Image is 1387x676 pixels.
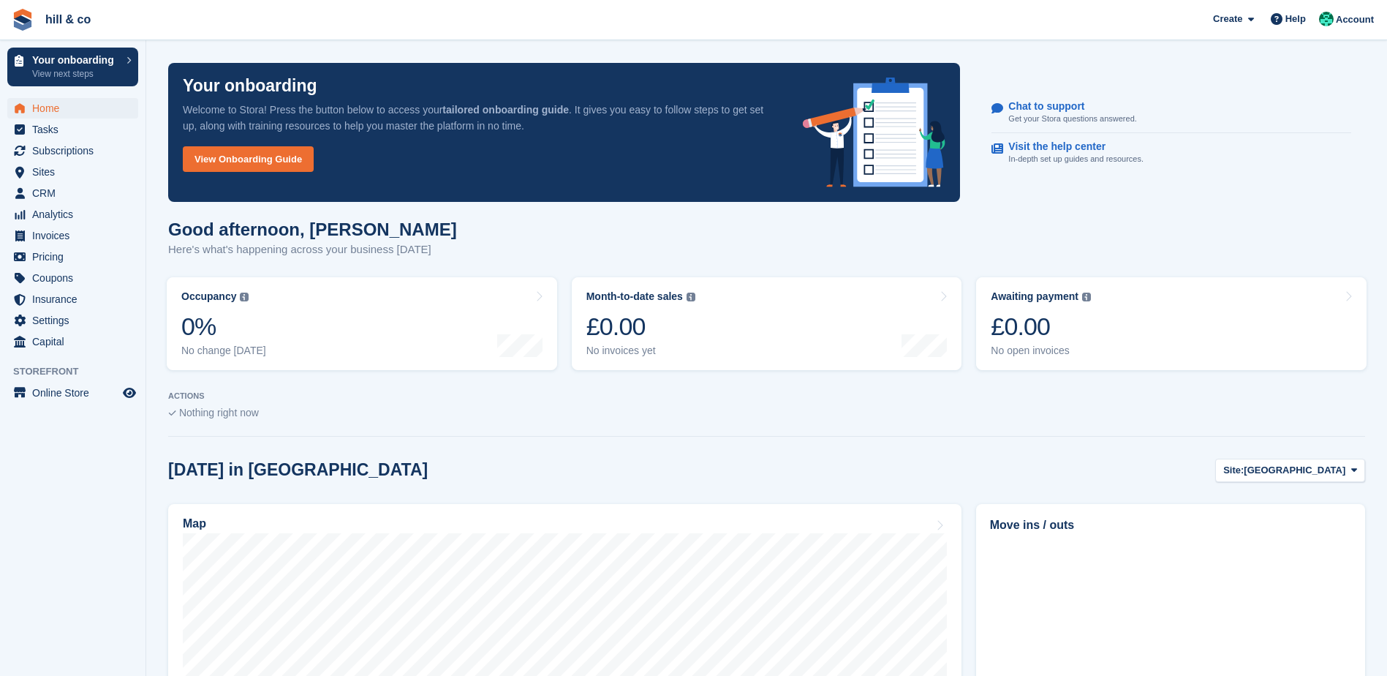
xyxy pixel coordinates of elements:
div: No open invoices [991,345,1091,357]
img: onboarding-info-6c161a55d2c0e0a8cae90662b2fe09162a5109e8cc188191df67fb4f79e88e88.svg [803,78,946,187]
div: Awaiting payment [991,290,1078,303]
span: Site: [1223,463,1244,478]
a: Occupancy 0% No change [DATE] [167,277,557,370]
span: Tasks [32,119,120,140]
a: menu [7,247,138,267]
span: Subscriptions [32,140,120,161]
span: CRM [32,183,120,203]
img: blank_slate_check_icon-ba018cac091ee9be17c0a81a6c232d5eb81de652e7a59be601be346b1b6ddf79.svg [168,410,176,416]
a: menu [7,140,138,161]
p: Chat to support [1008,100,1125,113]
span: Nothing right now [179,407,259,418]
a: Month-to-date sales £0.00 No invoices yet [572,277,962,370]
span: Online Store [32,383,120,403]
div: £0.00 [586,312,695,342]
p: Welcome to Stora! Press the button below to access your . It gives you easy to follow steps to ge... [183,102,779,134]
span: Insurance [32,289,120,309]
p: In-depth set up guides and resources. [1008,153,1144,165]
span: Account [1336,12,1374,27]
span: Help [1285,12,1306,26]
a: menu [7,162,138,182]
strong: tailored onboarding guide [442,104,569,116]
span: Capital [32,331,120,352]
a: menu [7,268,138,288]
span: Storefront [13,364,145,379]
a: Your onboarding View next steps [7,48,138,86]
img: icon-info-grey-7440780725fd019a000dd9b08b2336e03edf1995a4989e88bcd33f0948082b44.svg [1082,293,1091,301]
div: No change [DATE] [181,345,266,357]
div: Occupancy [181,290,236,303]
h2: [DATE] in [GEOGRAPHIC_DATA] [168,460,428,480]
a: menu [7,225,138,246]
p: Get your Stora questions answered. [1008,113,1136,125]
a: menu [7,204,138,225]
a: View Onboarding Guide [183,146,314,172]
a: menu [7,383,138,403]
a: menu [7,331,138,352]
span: Sites [32,162,120,182]
div: 0% [181,312,266,342]
span: Analytics [32,204,120,225]
a: Visit the help center In-depth set up guides and resources. [991,133,1351,173]
a: Preview store [121,384,138,402]
span: Settings [32,310,120,331]
span: Coupons [32,268,120,288]
span: Invoices [32,225,120,246]
a: menu [7,310,138,331]
p: ACTIONS [168,391,1365,401]
img: Bradley Hill [1319,12,1334,26]
h1: Good afternoon, [PERSON_NAME] [168,219,457,239]
a: menu [7,289,138,309]
img: stora-icon-8386f47178a22dfd0bd8f6a31ec36ba5ce8667c1dd55bd0f319d3a0aa187defe.svg [12,9,34,31]
img: icon-info-grey-7440780725fd019a000dd9b08b2336e03edf1995a4989e88bcd33f0948082b44.svg [687,293,695,301]
span: Pricing [32,247,120,267]
a: menu [7,98,138,119]
a: menu [7,183,138,203]
a: Chat to support Get your Stora questions answered. [991,93,1351,133]
a: Awaiting payment £0.00 No open invoices [976,277,1367,370]
a: menu [7,119,138,140]
span: [GEOGRAPHIC_DATA] [1244,463,1345,478]
img: icon-info-grey-7440780725fd019a000dd9b08b2336e03edf1995a4989e88bcd33f0948082b44.svg [240,293,249,301]
div: Month-to-date sales [586,290,683,303]
div: No invoices yet [586,345,695,357]
a: hill & co [39,7,97,31]
h2: Move ins / outs [990,517,1351,534]
p: Visit the help center [1008,140,1132,153]
p: Here's what's happening across your business [DATE] [168,241,457,258]
span: Home [32,98,120,119]
h2: Map [183,517,206,530]
span: Create [1213,12,1242,26]
p: Your onboarding [183,78,317,94]
div: £0.00 [991,312,1091,342]
p: Your onboarding [32,55,119,65]
button: Site: [GEOGRAPHIC_DATA] [1215,459,1365,483]
p: View next steps [32,67,119,80]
